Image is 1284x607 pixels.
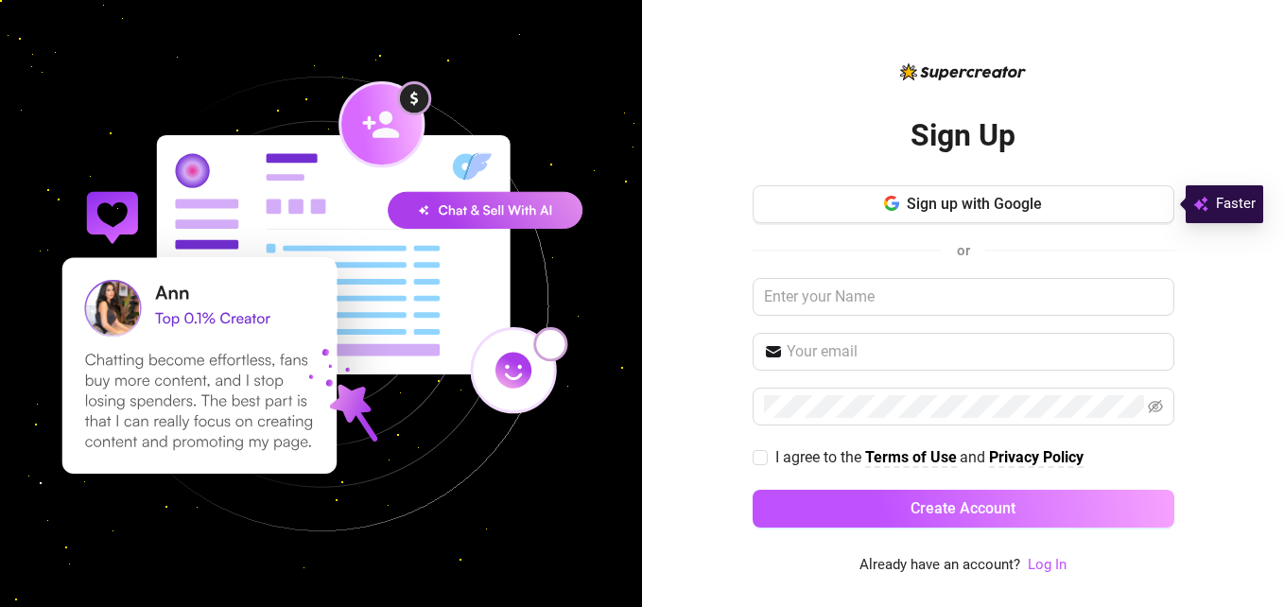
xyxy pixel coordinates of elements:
[753,278,1174,316] input: Enter your Name
[989,448,1084,468] a: Privacy Policy
[960,448,989,466] span: and
[911,116,1015,155] h2: Sign Up
[859,554,1020,577] span: Already have an account?
[1216,193,1256,216] span: Faster
[1028,554,1067,577] a: Log In
[907,195,1042,213] span: Sign up with Google
[989,448,1084,466] strong: Privacy Policy
[957,242,970,259] span: or
[900,63,1026,80] img: logo-BBDzfeDw.svg
[775,448,865,466] span: I agree to the
[1148,399,1163,414] span: eye-invisible
[865,448,957,466] strong: Terms of Use
[787,340,1163,363] input: Your email
[1028,556,1067,573] a: Log In
[753,185,1174,223] button: Sign up with Google
[865,448,957,468] a: Terms of Use
[911,499,1015,517] span: Create Account
[1193,193,1208,216] img: svg%3e
[753,490,1174,528] button: Create Account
